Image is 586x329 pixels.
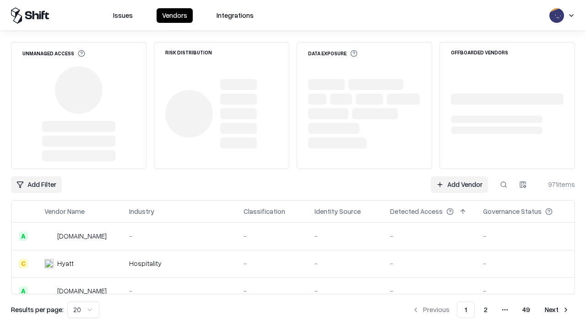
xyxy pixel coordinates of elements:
div: Industry [129,207,154,216]
button: 1 [457,302,475,318]
nav: pagination [407,302,575,318]
img: primesec.co.il [44,287,54,296]
div: - [129,286,229,296]
div: - [315,286,375,296]
div: - [244,259,300,268]
div: Data Exposure [308,50,358,57]
div: - [483,231,567,241]
div: A [19,287,28,296]
div: Detected Access [390,207,443,216]
div: C [19,259,28,268]
div: - [390,259,468,268]
img: Hyatt [44,259,54,268]
div: Risk Distribution [165,50,212,55]
div: - [244,231,300,241]
a: Add Vendor [431,176,488,193]
div: - [483,259,567,268]
p: Results per page: [11,305,64,314]
div: - [315,259,375,268]
div: Classification [244,207,285,216]
div: Unmanaged Access [22,50,85,57]
div: Hospitality [129,259,229,268]
button: Integrations [211,8,259,23]
button: Issues [108,8,138,23]
div: Identity Source [315,207,361,216]
img: intrado.com [44,232,54,241]
div: [DOMAIN_NAME] [57,286,107,296]
button: Add Filter [11,176,62,193]
div: - [129,231,229,241]
div: Vendor Name [44,207,85,216]
div: A [19,232,28,241]
div: - [390,286,468,296]
div: 971 items [538,180,575,189]
button: Vendors [157,8,193,23]
div: - [483,286,567,296]
button: 2 [477,302,495,318]
div: [DOMAIN_NAME] [57,231,107,241]
div: Offboarded Vendors [451,50,508,55]
div: - [390,231,468,241]
button: 49 [515,302,537,318]
div: - [244,286,300,296]
button: Next [539,302,575,318]
div: Hyatt [57,259,74,268]
div: Governance Status [483,207,542,216]
div: - [315,231,375,241]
